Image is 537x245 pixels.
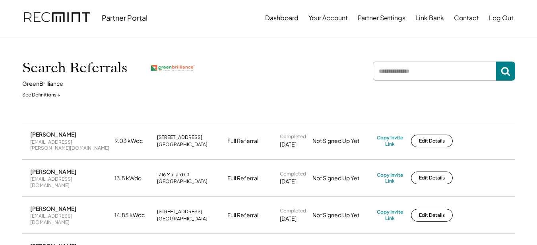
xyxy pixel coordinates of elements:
[114,211,152,219] div: 14.85 kWdc
[454,10,479,26] button: Contact
[489,10,514,26] button: Log Out
[358,10,405,26] button: Partner Settings
[280,208,306,214] div: Completed
[265,10,299,26] button: Dashboard
[227,137,258,145] div: Full Referral
[157,172,190,178] div: 1716 Mallard Ct
[114,174,152,182] div: 13.5 kWdc
[411,135,453,147] button: Edit Details
[22,60,127,76] h1: Search Referrals
[22,80,63,88] div: GreenBrilliance
[151,65,195,71] img: greenbrilliance.png
[157,134,202,141] div: [STREET_ADDRESS]
[377,135,403,147] div: Copy Invite Link
[157,141,207,148] div: [GEOGRAPHIC_DATA]
[157,216,207,222] div: [GEOGRAPHIC_DATA]
[312,137,372,145] div: Not Signed Up Yet
[415,10,444,26] button: Link Bank
[30,168,76,175] div: [PERSON_NAME]
[280,133,306,140] div: Completed
[377,209,403,221] div: Copy Invite Link
[312,174,372,182] div: Not Signed Up Yet
[30,131,76,138] div: [PERSON_NAME]
[22,92,60,98] div: See Definitions ↓
[280,171,306,177] div: Completed
[280,141,297,149] div: [DATE]
[411,209,453,222] button: Edit Details
[157,178,207,185] div: [GEOGRAPHIC_DATA]
[24,4,90,31] img: recmint-logotype%403x.png
[227,211,258,219] div: Full Referral
[30,176,110,188] div: [EMAIL_ADDRESS][DOMAIN_NAME]
[280,177,297,185] div: [DATE]
[312,211,372,219] div: Not Signed Up Yet
[280,215,297,223] div: [DATE]
[377,172,403,184] div: Copy Invite Link
[308,10,348,26] button: Your Account
[411,172,453,184] button: Edit Details
[114,137,152,145] div: 9.03 kWdc
[30,213,110,225] div: [EMAIL_ADDRESS][DOMAIN_NAME]
[157,208,202,215] div: [STREET_ADDRESS]
[30,205,76,212] div: [PERSON_NAME]
[102,13,147,22] div: Partner Portal
[30,139,110,151] div: [EMAIL_ADDRESS][PERSON_NAME][DOMAIN_NAME]
[227,174,258,182] div: Full Referral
